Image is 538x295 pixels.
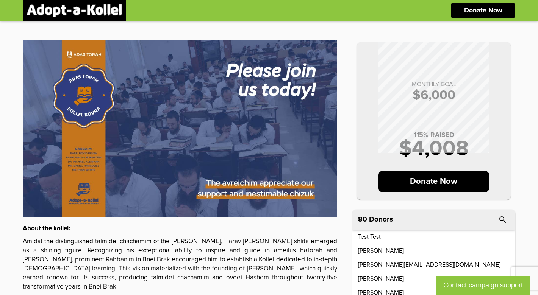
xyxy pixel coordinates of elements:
[358,248,404,254] p: [PERSON_NAME]
[27,4,122,17] img: logonobg.png
[358,216,367,223] span: 80
[23,40,337,217] img: QAPYlLEk04.uU41jx7c3e.jpg
[364,89,503,102] p: $
[23,225,70,232] strong: About the kollel:
[369,216,393,223] p: Donors
[358,276,404,282] p: [PERSON_NAME]
[436,276,530,295] button: Contact campaign support
[364,81,503,87] p: MONTHLY GOAL
[498,215,507,224] i: search
[358,262,500,268] p: [PERSON_NAME][EMAIL_ADDRESS][DOMAIN_NAME]
[23,237,337,292] p: Amidst the distinguished talmidei chachamim of the [PERSON_NAME], Harav [PERSON_NAME] shlita emer...
[358,234,381,240] p: Test test
[378,171,490,192] p: Donate Now
[464,7,502,14] p: Donate Now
